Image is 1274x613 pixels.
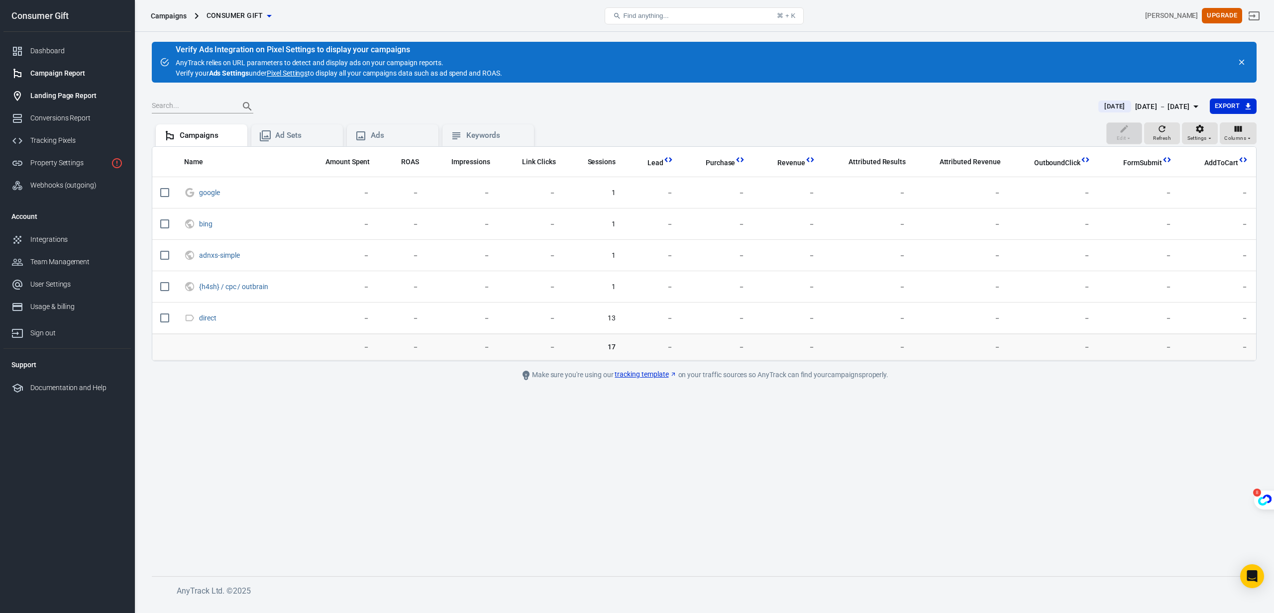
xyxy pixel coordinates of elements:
span: The estimated total amount of money you've spent on your campaign, ad set or ad during its schedule. [325,156,370,168]
span: Sessions [588,157,616,167]
svg: This column is calculated from AnyTrack real-time data [805,155,815,165]
span: － [761,188,815,198]
span: － [922,219,1001,229]
span: － [386,282,419,292]
li: Support [3,353,131,377]
span: － [689,219,745,229]
a: Webhooks (outgoing) [3,174,131,197]
span: Total revenue calculated by AnyTrack. [764,157,805,169]
span: － [761,251,815,261]
span: － [922,188,1001,198]
span: The number of times your ads were on screen. [451,156,490,168]
div: Dashboard [30,46,123,56]
span: － [309,282,370,292]
span: Find anything... [623,12,668,19]
div: Campaigns [151,11,187,21]
div: Campaign Report [30,68,123,79]
span: － [761,313,815,323]
span: Link Clicks [522,157,556,167]
span: － [506,313,556,323]
span: － [1017,282,1090,292]
svg: UTM & Web Traffic [184,218,195,230]
span: － [1106,313,1172,323]
span: － [506,282,556,292]
a: Conversions Report [3,107,131,129]
a: User Settings [3,273,131,296]
a: Pixel Settings [267,68,308,79]
div: Usage & billing [30,302,123,312]
span: The total conversions attributed according to your ad network (Facebook, Google, etc.) [836,156,906,168]
span: Name [184,157,203,167]
a: tracking template [615,369,676,380]
span: OutboundClick [1021,158,1080,168]
a: Property Settings [3,152,131,174]
span: Impressions [451,157,490,167]
span: － [506,188,556,198]
span: Lead [647,158,663,168]
div: Landing Page Report [30,91,123,101]
span: 1 [572,188,616,198]
button: Refresh [1144,122,1180,144]
span: － [831,251,906,261]
a: direct [199,314,216,322]
a: bing [199,220,212,228]
button: Search [235,95,259,118]
span: － [689,251,745,261]
svg: Property is not installed yet [111,157,123,169]
div: Conversions Report [30,113,123,123]
span: － [309,188,370,198]
span: Lead [635,158,663,168]
button: Find anything...⌘ + K [605,7,804,24]
span: Revenue [777,158,805,168]
span: Settings [1187,134,1207,143]
span: － [831,188,906,198]
div: Campaigns [180,130,239,141]
span: － [435,251,490,261]
a: Dashboard [3,40,131,62]
a: Usage & billing [3,296,131,318]
span: 1 [572,219,616,229]
div: Verify Ads Integration on Pixel Settings to display your campaigns [176,45,502,55]
a: Tracking Pixels [3,129,131,152]
a: Sign out [1242,4,1266,28]
span: FormSubmit [1110,158,1162,168]
div: AnyTrack relies on URL parameters to detect and display ads on your campaign reports. Verify your... [176,46,502,79]
input: Search... [152,100,231,113]
a: Integrations [3,228,131,251]
span: － [1017,251,1090,261]
div: scrollable content [152,147,1256,361]
span: － [632,188,673,198]
div: Team Management [30,257,123,267]
span: － [1188,282,1248,292]
span: Attributed Results [849,157,906,167]
span: FormSubmit [1123,158,1162,168]
span: － [1188,313,1248,323]
div: Integrations [30,234,123,245]
div: User Settings [30,279,123,290]
span: － [632,219,673,229]
span: The estimated total amount of money you've spent on your campaign, ad set or ad during its schedule. [313,156,370,168]
div: Documentation and Help [30,383,123,393]
span: － [1106,188,1172,198]
span: － [435,188,490,198]
button: Settings [1182,122,1218,144]
span: － [689,188,745,198]
span: － [831,342,906,352]
span: 1 [572,282,616,292]
div: Keywords [466,130,526,141]
button: Columns [1220,122,1257,144]
span: bing [199,220,214,227]
span: － [386,313,419,323]
a: {h4sh} / cpc / outbrain [199,283,268,291]
svg: This column is calculated from AnyTrack real-time data [1162,155,1172,165]
span: 13 [572,313,616,323]
div: Ad Sets [275,130,335,141]
svg: This column is calculated from AnyTrack real-time data [663,155,673,165]
svg: This column is calculated from AnyTrack real-time data [735,155,745,165]
span: － [309,313,370,323]
span: － [689,282,745,292]
span: － [1106,219,1172,229]
span: － [386,251,419,261]
span: － [1106,282,1172,292]
span: － [922,282,1001,292]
